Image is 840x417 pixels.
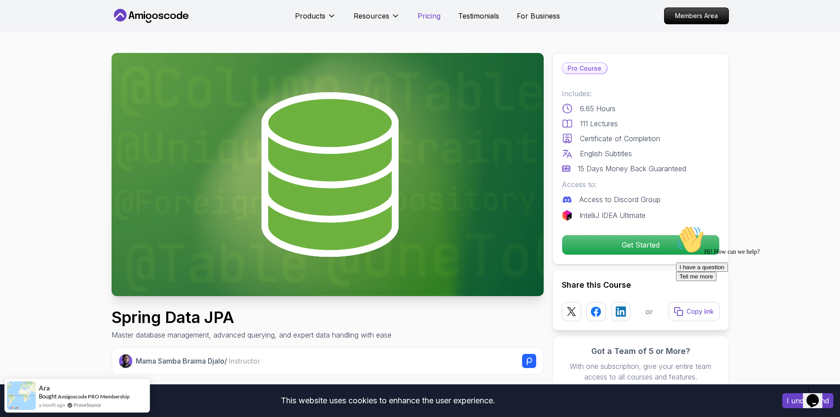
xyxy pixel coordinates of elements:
span: Instructor [229,357,260,365]
p: 15 Days Money Back Guaranteed [578,163,686,174]
span: Bought [39,393,57,400]
p: IntelliJ IDEA Ultimate [579,210,646,221]
iframe: chat widget [672,222,831,377]
span: a month ago [39,401,65,409]
a: ProveSource [74,401,101,409]
img: Nelson Djalo [119,354,133,368]
h3: Got a Team of 5 or More? [562,345,720,357]
img: :wave: [4,4,32,32]
p: Certificate of Completion [580,133,660,144]
p: Members Area [665,8,728,24]
a: Amigoscode PRO Membership [58,393,130,400]
h2: Share this Course [562,279,720,291]
p: Mama Samba Braima Djalo / [136,356,260,366]
p: Resources [354,11,389,21]
img: provesource social proof notification image [7,381,36,410]
a: Members Area [664,8,729,24]
a: Pricing [418,11,441,21]
button: Get Started [562,235,720,255]
p: English Subtitles [580,148,632,159]
p: Pro Course [562,63,607,74]
p: Access to Discord Group [579,194,661,205]
span: Hi! How can we help? [4,26,87,33]
p: Master database management, advanced querying, and expert data handling with ease [112,330,392,340]
a: Testimonials [458,11,499,21]
img: spring-data-jpa_thumbnail [112,53,544,296]
p: Includes: [562,88,720,99]
img: jetbrains logo [562,210,572,221]
div: 👋Hi! How can we help?I have a questionTell me more [4,4,162,59]
div: This website uses cookies to enhance the user experience. [7,391,769,410]
button: I have a question [4,41,56,50]
p: With one subscription, give your entire team access to all courses and features. [562,361,720,382]
p: 111 Lectures [580,118,618,129]
p: Products [295,11,325,21]
p: or [646,306,653,317]
p: Access to: [562,179,720,190]
p: 6.65 Hours [580,103,616,114]
iframe: chat widget [803,382,831,408]
h1: Spring Data JPA [112,308,392,326]
button: Accept cookies [782,393,833,408]
button: Tell me more [4,50,44,59]
a: For Business [517,11,560,21]
p: Get Started [562,235,719,255]
button: Products [295,11,336,28]
button: Copy link [668,302,720,321]
button: Resources [354,11,400,28]
span: Ara [39,384,50,392]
